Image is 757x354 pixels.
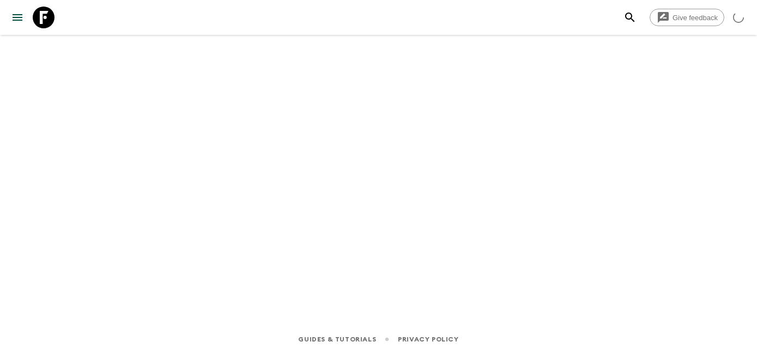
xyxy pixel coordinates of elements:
[7,7,28,28] button: menu
[667,14,724,22] span: Give feedback
[619,7,641,28] button: search adventures
[298,333,376,345] a: Guides & Tutorials
[650,9,724,26] a: Give feedback
[398,333,458,345] a: Privacy Policy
